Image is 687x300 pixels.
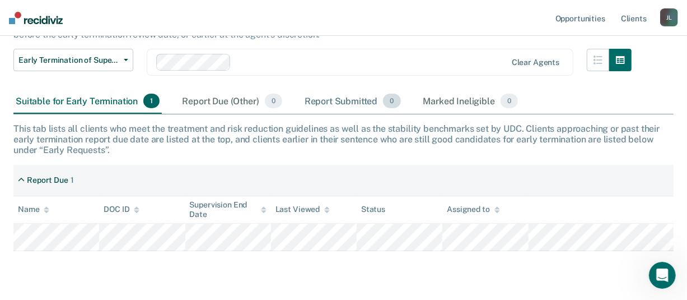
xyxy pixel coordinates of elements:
div: Report Submitted0 [302,89,403,114]
div: J L [660,8,678,26]
div: DOC ID [104,205,139,214]
img: Recidiviz [9,12,63,24]
div: Suitable for Early Termination1 [13,89,162,114]
span: 0 [265,94,282,108]
div: Report Due1 [13,171,78,190]
button: JL [660,8,678,26]
div: Report Due [27,176,68,185]
iframe: Intercom live chat [649,262,676,289]
span: 0 [383,94,400,108]
div: 1 [71,176,74,185]
div: Supervision End Date [190,200,267,219]
div: Last Viewed [275,205,330,214]
div: Status [361,205,385,214]
div: Marked Ineligible0 [421,89,521,114]
div: Clear agents [512,58,559,67]
button: Early Termination of Supervision [13,49,133,71]
div: Name [18,205,49,214]
div: This tab lists all clients who meet the treatment and risk reduction guidelines as well as the st... [13,123,674,156]
div: Report Due (Other)0 [180,89,284,114]
span: 1 [143,94,160,108]
span: Early Termination of Supervision [18,56,119,65]
span: 0 [501,94,518,108]
div: Assigned to [447,205,499,214]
